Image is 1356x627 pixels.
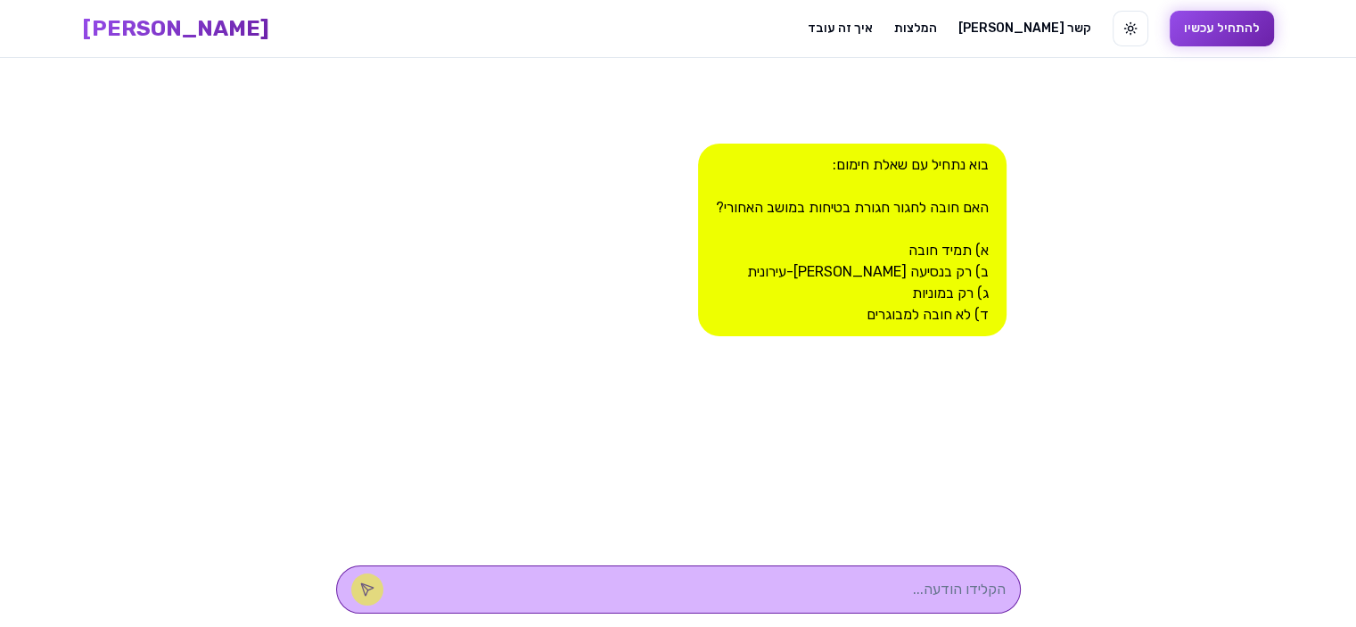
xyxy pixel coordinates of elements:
[894,20,937,37] a: המלצות
[958,20,1091,37] a: [PERSON_NAME] קשר
[698,144,1007,336] div: בוא נתחיל עם שאלת חימום: האם חובה לחגור חגורת בטיחות במושב האחורי? א) תמיד חובה ב) רק בנסיעה [PER...
[1170,11,1274,46] button: להתחיל עכשיו
[808,20,873,37] a: איך זה עובד
[83,14,269,43] a: [PERSON_NAME]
